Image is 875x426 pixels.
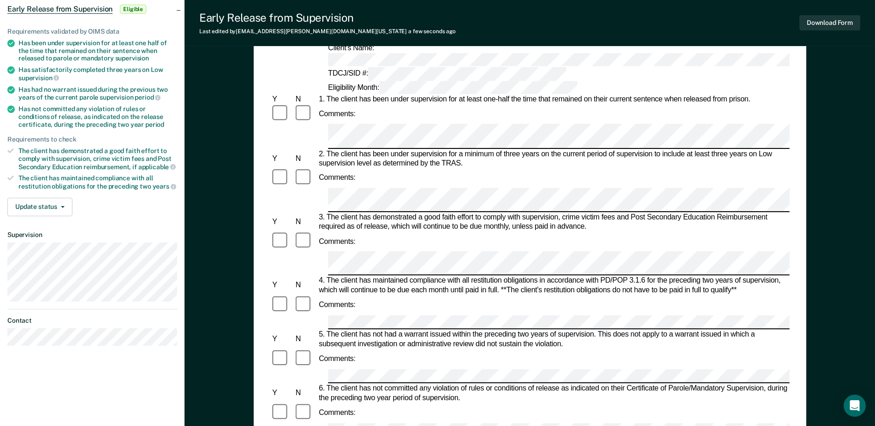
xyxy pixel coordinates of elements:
span: Early Release from Supervision [7,5,113,14]
div: Early Release from Supervision [199,11,456,24]
div: Y [270,95,293,105]
dt: Contact [7,317,177,325]
div: TDCJ/SID #: [326,67,568,81]
button: Update status [7,198,72,216]
div: Has had no warrant issued during the previous two years of the current parole supervision [18,86,177,101]
span: period [135,94,161,101]
div: Open Intercom Messenger [844,395,866,417]
div: Y [270,218,293,227]
div: N [293,95,316,105]
div: Comments: [317,237,357,246]
div: Y [270,389,293,398]
button: Download Form [799,15,860,30]
div: Eligibility Month: [326,81,579,94]
div: Y [270,281,293,290]
span: supervision [115,54,149,62]
div: N [293,218,316,227]
div: 2. The client has been under supervision for a minimum of three years on the current period of su... [317,149,790,168]
div: 5. The client has not had a warrant issued within the preceding two years of supervision. This do... [317,331,790,349]
div: Comments: [317,355,357,364]
div: The client has demonstrated a good faith effort to comply with supervision, crime victim fees and... [18,147,177,171]
div: N [293,335,316,344]
div: Requirements validated by OIMS data [7,28,177,35]
span: period [145,121,164,128]
div: 6. The client has not committed any violation of rules or conditions of release as indicated on t... [317,385,790,403]
dt: Supervision [7,231,177,239]
div: Has been under supervision for at least one half of the time that remained on their sentence when... [18,39,177,62]
div: Comments: [317,173,357,183]
div: N [293,281,316,290]
div: Has satisfactorily completed three years on Low [18,66,177,82]
div: Comments: [317,301,357,310]
span: Eligible [120,5,146,14]
div: Comments: [317,408,357,418]
div: Has not committed any violation of rules or conditions of release, as indicated on the release ce... [18,105,177,128]
div: Comments: [317,110,357,119]
div: 3. The client has demonstrated a good faith effort to comply with supervision, crime victim fees ... [317,213,790,231]
div: Last edited by [EMAIL_ADDRESS][PERSON_NAME][DOMAIN_NAME][US_STATE] [199,28,456,35]
div: 4. The client has maintained compliance with all restitution obligations in accordance with PD/PO... [317,277,790,295]
div: Y [270,154,293,164]
span: years [153,183,176,190]
div: N [293,389,316,398]
div: The client has maintained compliance with all restitution obligations for the preceding two [18,174,177,190]
div: N [293,154,316,164]
span: a few seconds ago [408,28,456,35]
span: applicable [138,163,176,171]
div: Client's Name: [326,43,797,66]
div: 1. The client has been under supervision for at least one-half the time that remained on their cu... [317,95,790,105]
div: Y [270,335,293,344]
div: Requirements to check [7,136,177,143]
span: supervision [18,74,59,82]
